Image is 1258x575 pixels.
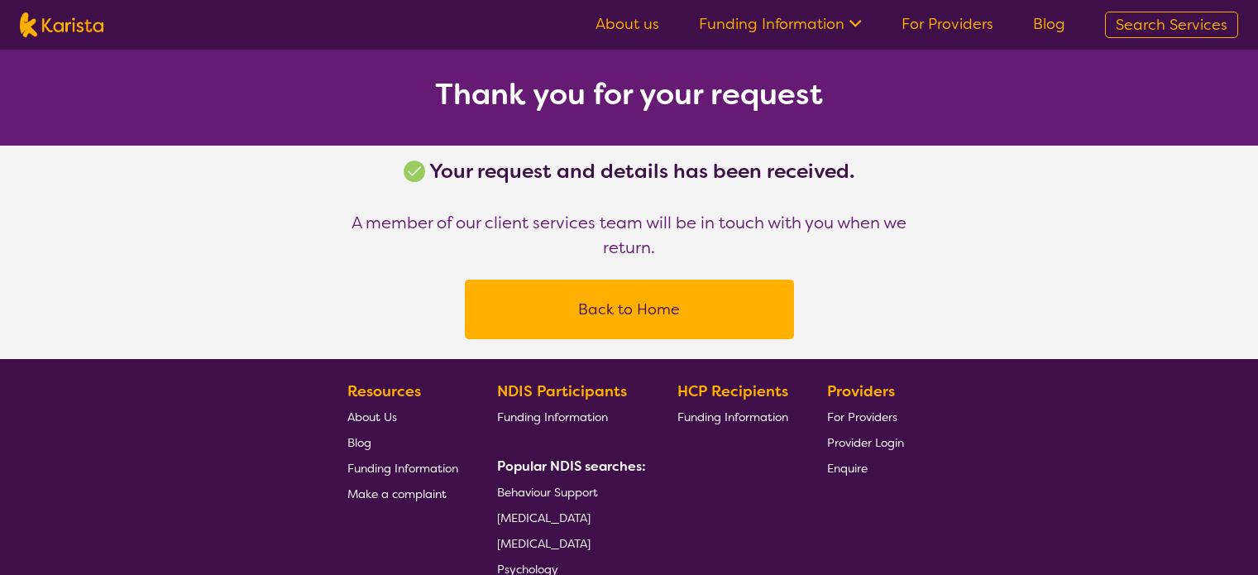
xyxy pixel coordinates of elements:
[347,429,458,455] a: Blog
[497,381,627,401] b: NDIS Participants
[827,429,904,455] a: Provider Login
[497,479,639,505] a: Behaviour Support
[497,410,608,424] span: Funding Information
[347,481,458,506] a: Make a complaint
[497,530,639,556] a: [MEDICAL_DATA]
[902,14,993,34] a: For Providers
[827,410,897,424] span: For Providers
[677,381,788,401] b: HCP Recipients
[347,381,421,401] b: Resources
[596,14,659,34] a: About us
[827,455,904,481] a: Enquire
[827,435,904,450] span: Provider Login
[332,210,927,260] p: A member of our client services team will be in touch with you when we return.
[497,458,646,475] b: Popular NDIS searches:
[827,461,868,476] span: Enquire
[1033,14,1065,34] a: Blog
[827,404,904,429] a: For Providers
[1105,12,1238,38] a: Search Services
[347,461,458,476] span: Funding Information
[404,161,425,182] img: tick icon
[497,536,591,551] span: [MEDICAL_DATA]
[827,381,895,401] b: Providers
[677,404,788,429] a: Funding Information
[465,280,794,339] a: Back to Home
[404,159,854,184] div: Your request and details has been received.
[347,455,458,481] a: Funding Information
[497,404,639,429] a: Funding Information
[677,410,788,424] span: Funding Information
[485,285,774,334] button: Back to Home
[699,14,862,34] a: Funding Information
[20,12,103,37] img: Karista logo
[1116,15,1227,35] span: Search Services
[497,510,591,525] span: [MEDICAL_DATA]
[497,505,639,530] a: [MEDICAL_DATA]
[347,404,458,429] a: About Us
[497,485,598,500] span: Behaviour Support
[347,486,447,501] span: Make a complaint
[347,410,397,424] span: About Us
[332,79,927,109] h2: Thank you for your request
[347,435,371,450] span: Blog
